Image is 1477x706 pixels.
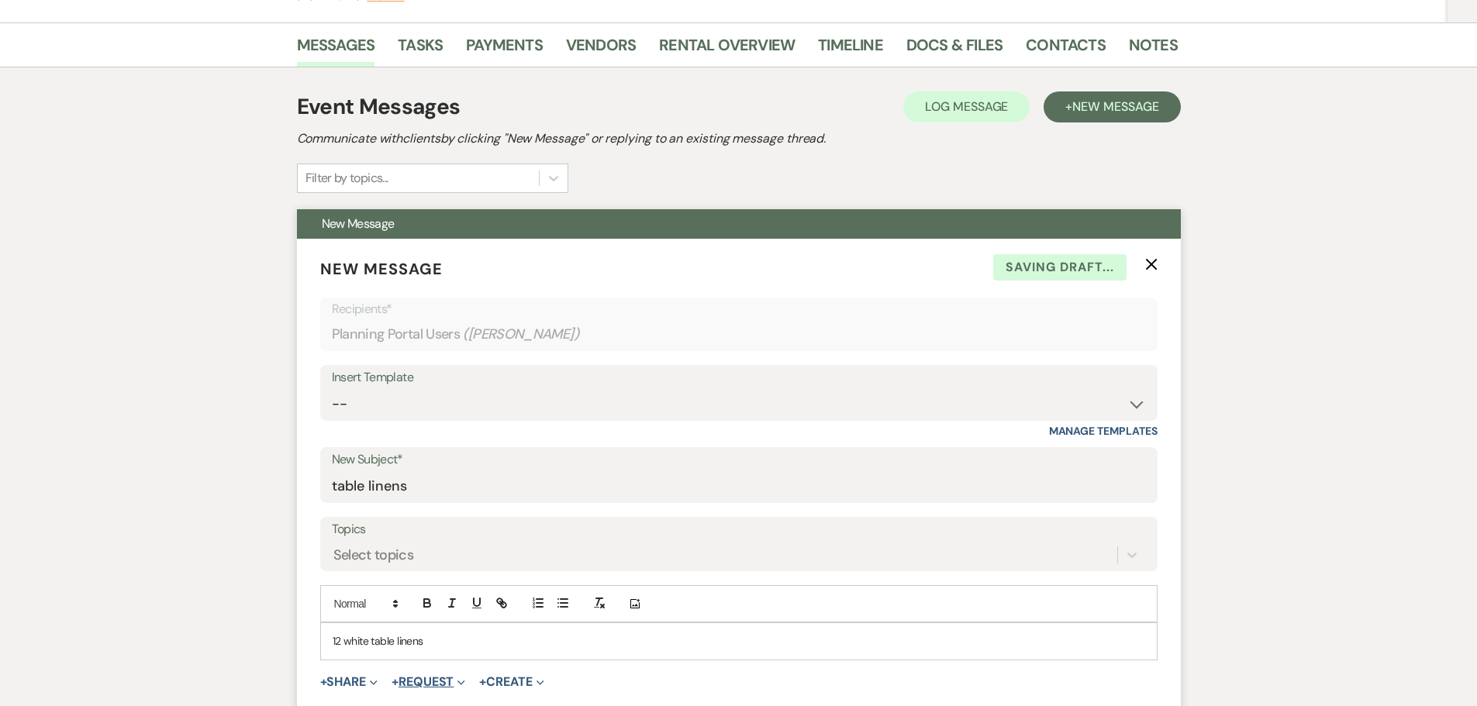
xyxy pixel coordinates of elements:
[305,169,388,188] div: Filter by topics...
[392,676,465,688] button: Request
[320,676,378,688] button: Share
[332,449,1146,471] label: New Subject*
[297,91,461,123] h1: Event Messages
[1072,98,1158,115] span: New Message
[566,33,636,67] a: Vendors
[297,33,375,67] a: Messages
[906,33,1002,67] a: Docs & Files
[322,215,395,232] span: New Message
[297,129,1181,148] h2: Communicate with clients by clicking "New Message" or replying to an existing message thread.
[320,259,443,279] span: New Message
[993,254,1127,281] span: Saving draft...
[818,33,883,67] a: Timeline
[479,676,544,688] button: Create
[1044,91,1180,122] button: +New Message
[1129,33,1178,67] a: Notes
[332,367,1146,389] div: Insert Template
[925,98,1008,115] span: Log Message
[1026,33,1106,67] a: Contacts
[479,676,486,688] span: +
[1049,424,1158,438] a: Manage Templates
[332,299,1146,319] p: Recipients*
[333,632,1145,649] p: 12 white table linens
[332,319,1146,350] div: Planning Portal Users
[333,545,414,566] div: Select topics
[903,91,1030,122] button: Log Message
[332,518,1146,541] label: Topics
[463,324,579,345] span: ( [PERSON_NAME] )
[392,676,399,688] span: +
[398,33,443,67] a: Tasks
[466,33,543,67] a: Payments
[659,33,795,67] a: Rental Overview
[320,676,327,688] span: +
